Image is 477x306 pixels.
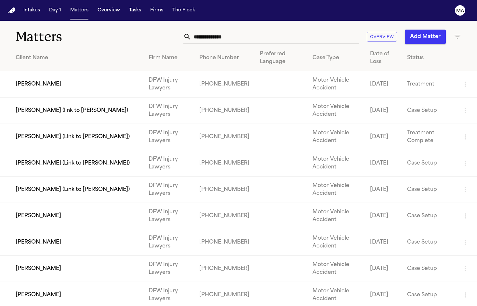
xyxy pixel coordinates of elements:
td: Motor Vehicle Accident [307,71,365,98]
td: DFW Injury Lawyers [143,177,194,203]
button: The Flock [170,5,198,16]
td: DFW Injury Lawyers [143,150,194,177]
button: Tasks [126,5,144,16]
td: [DATE] [365,150,402,177]
td: Case Setup [402,229,456,256]
td: [PHONE_NUMBER] [194,150,255,177]
td: Case Setup [402,150,456,177]
button: Overview [95,5,123,16]
td: [PHONE_NUMBER] [194,124,255,150]
td: Motor Vehicle Accident [307,177,365,203]
td: [PHONE_NUMBER] [194,229,255,256]
h1: Matters [16,29,139,45]
button: Firms [148,5,166,16]
td: DFW Injury Lawyers [143,203,194,229]
td: [PHONE_NUMBER] [194,177,255,203]
img: Finch Logo [8,7,16,14]
td: Case Setup [402,256,456,282]
td: Motor Vehicle Accident [307,256,365,282]
button: Day 1 [46,5,64,16]
td: DFW Injury Lawyers [143,124,194,150]
div: Firm Name [149,54,189,62]
td: [DATE] [365,124,402,150]
td: Case Setup [402,177,456,203]
td: [DATE] [365,229,402,256]
td: Motor Vehicle Accident [307,150,365,177]
div: Date of Loss [370,50,396,66]
div: Case Type [312,54,360,62]
td: [DATE] [365,256,402,282]
td: [PHONE_NUMBER] [194,98,255,124]
td: DFW Injury Lawyers [143,98,194,124]
td: Case Setup [402,203,456,229]
td: [DATE] [365,203,402,229]
td: Motor Vehicle Accident [307,203,365,229]
button: Overview [367,32,397,42]
td: Case Setup [402,98,456,124]
a: Home [8,7,16,14]
td: Motor Vehicle Accident [307,229,365,256]
td: DFW Injury Lawyers [143,71,194,98]
div: Status [407,54,451,62]
div: Client Name [16,54,138,62]
button: Add Matter [405,30,446,44]
td: [DATE] [365,98,402,124]
div: Preferred Language [260,50,302,66]
text: MA [456,9,464,13]
td: DFW Injury Lawyers [143,229,194,256]
td: Motor Vehicle Accident [307,98,365,124]
td: Treatment [402,71,456,98]
td: [PHONE_NUMBER] [194,256,255,282]
td: Treatment Complete [402,124,456,150]
td: DFW Injury Lawyers [143,256,194,282]
td: [PHONE_NUMBER] [194,203,255,229]
td: [DATE] [365,71,402,98]
button: Matters [68,5,91,16]
td: [PHONE_NUMBER] [194,71,255,98]
td: Motor Vehicle Accident [307,124,365,150]
div: Phone Number [199,54,249,62]
button: Intakes [21,5,43,16]
td: [DATE] [365,177,402,203]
